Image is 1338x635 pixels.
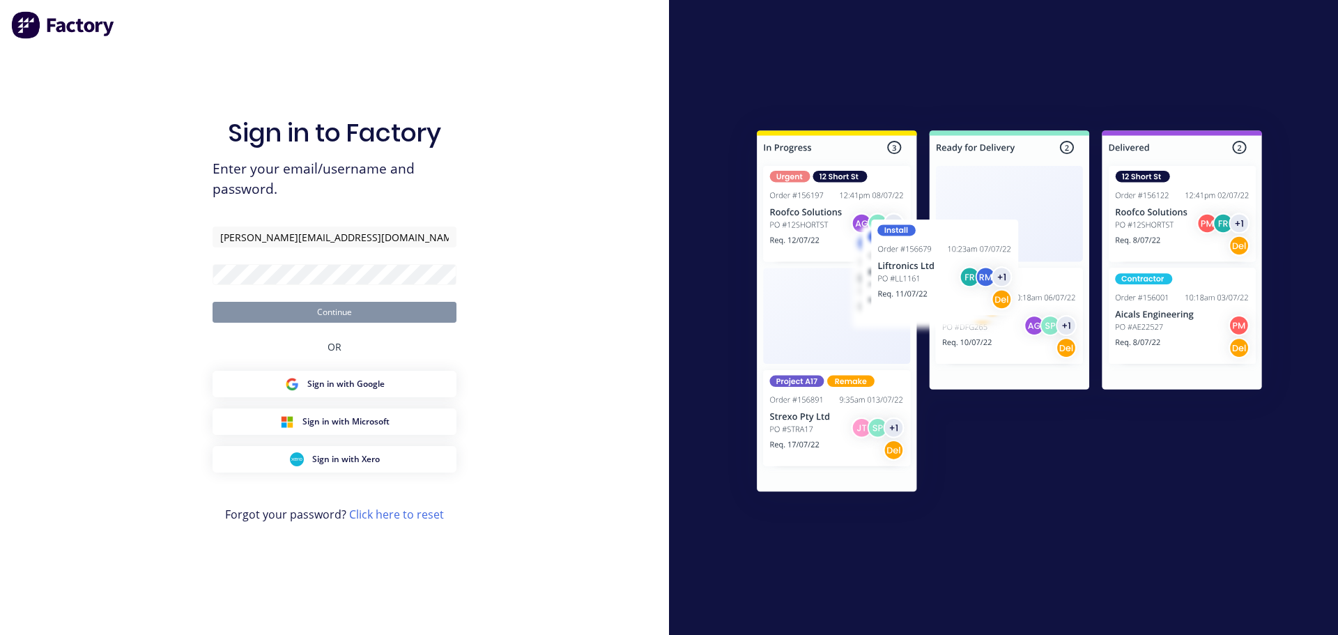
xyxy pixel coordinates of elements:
[11,11,116,39] img: Factory
[213,159,456,199] span: Enter your email/username and password.
[302,415,390,428] span: Sign in with Microsoft
[213,371,456,397] button: Google Sign inSign in with Google
[280,415,294,429] img: Microsoft Sign in
[290,452,304,466] img: Xero Sign in
[225,506,444,523] span: Forgot your password?
[213,227,456,247] input: Email/Username
[285,377,299,391] img: Google Sign in
[307,378,385,390] span: Sign in with Google
[228,118,441,148] h1: Sign in to Factory
[213,302,456,323] button: Continue
[328,323,341,371] div: OR
[349,507,444,522] a: Click here to reset
[726,102,1293,525] img: Sign in
[312,453,380,466] span: Sign in with Xero
[213,408,456,435] button: Microsoft Sign inSign in with Microsoft
[213,446,456,473] button: Xero Sign inSign in with Xero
